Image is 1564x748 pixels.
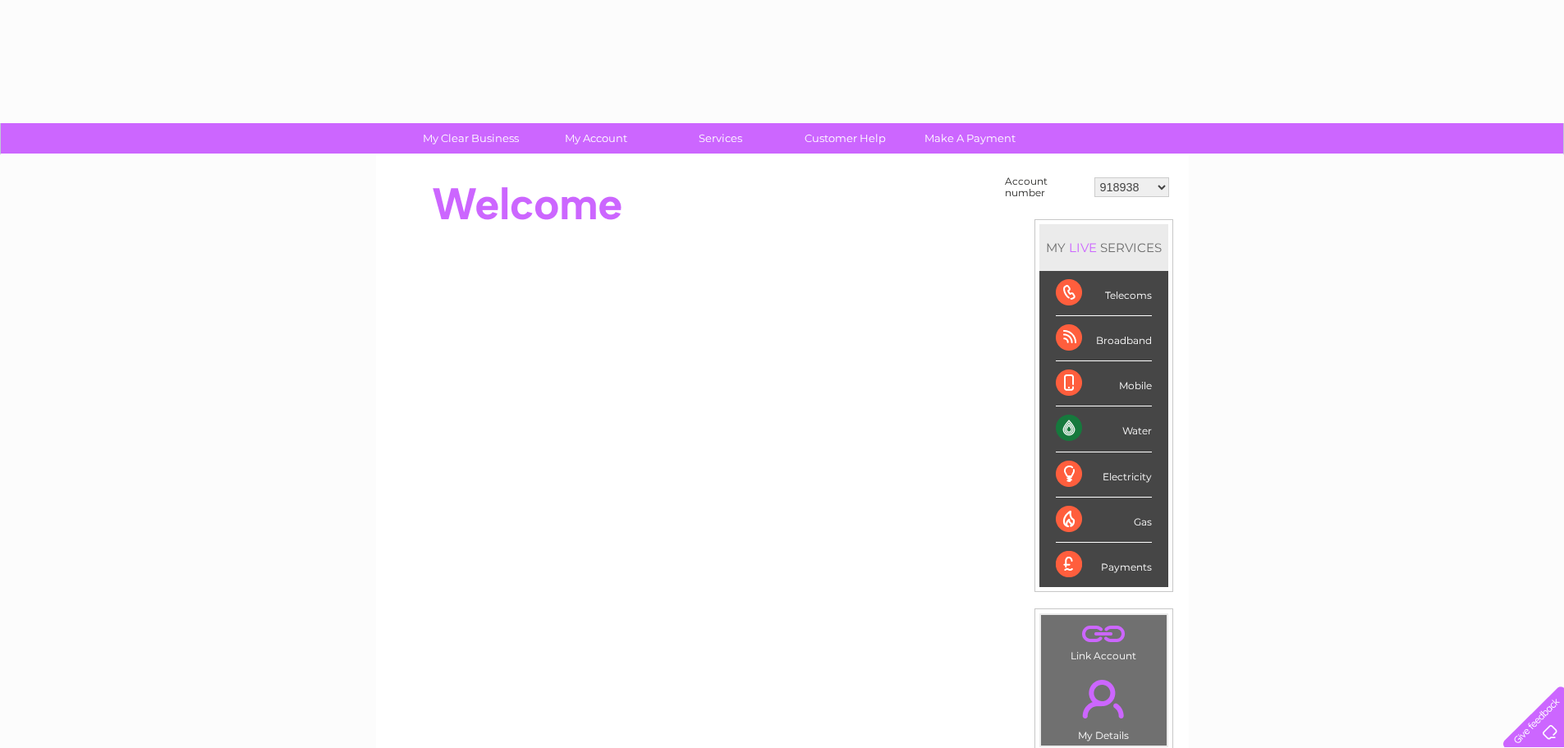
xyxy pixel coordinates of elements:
div: Broadband [1056,316,1152,361]
a: My Account [528,123,663,154]
div: Water [1056,406,1152,452]
a: Make A Payment [902,123,1038,154]
div: Gas [1056,498,1152,543]
td: Account number [1001,172,1090,203]
a: . [1045,670,1163,727]
div: Mobile [1056,361,1152,406]
div: Telecoms [1056,271,1152,316]
td: Link Account [1040,614,1167,666]
a: Services [653,123,788,154]
div: Electricity [1056,452,1152,498]
div: Payments [1056,543,1152,587]
div: LIVE [1066,240,1100,255]
a: My Clear Business [403,123,539,154]
a: Customer Help [777,123,913,154]
div: MY SERVICES [1039,224,1168,271]
a: . [1045,619,1163,648]
td: My Details [1040,666,1167,746]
